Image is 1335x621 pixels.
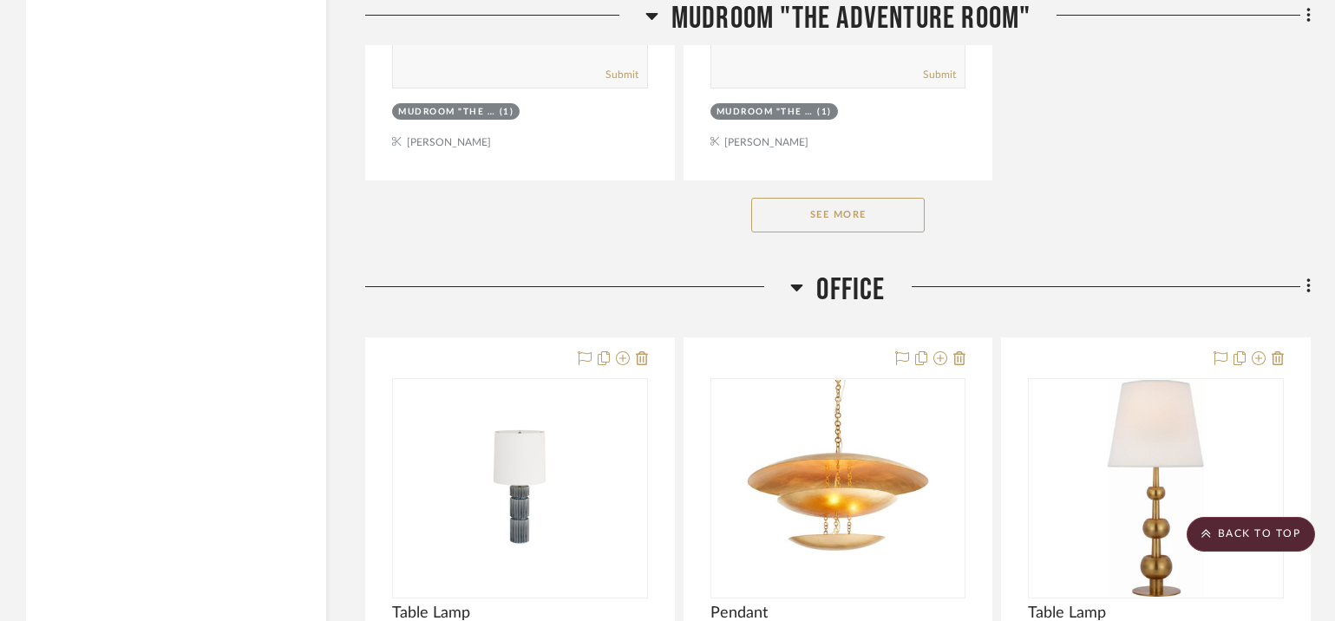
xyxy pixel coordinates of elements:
[393,379,647,598] div: 0
[817,106,832,119] div: (1)
[730,380,946,597] img: Pendant
[816,271,885,309] span: Office
[923,67,956,82] button: Submit
[398,106,495,119] div: Mudroom "The Adventure Room"
[500,106,514,119] div: (1)
[1108,380,1204,597] img: Table Lamp
[605,67,638,82] button: Submit
[411,380,628,597] img: Table Lamp
[717,106,814,119] div: Mudroom "The Adventure Room"
[1187,517,1315,552] scroll-to-top-button: BACK TO TOP
[751,198,925,232] button: See More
